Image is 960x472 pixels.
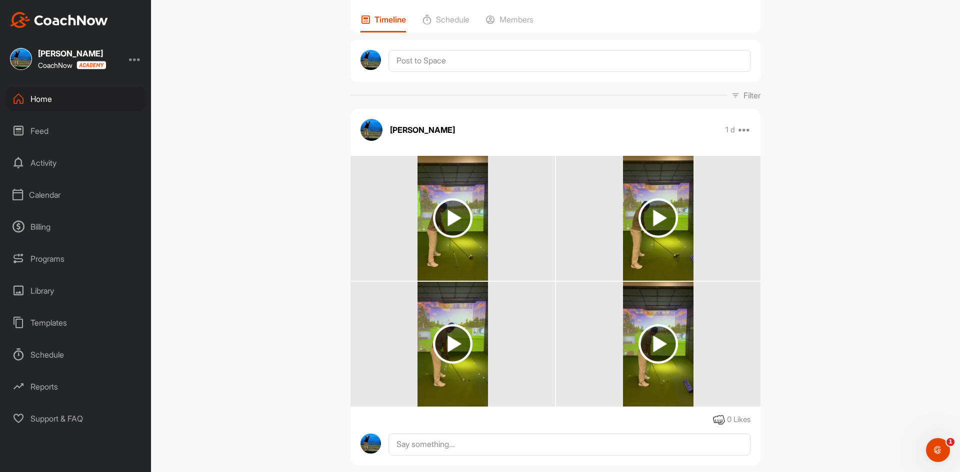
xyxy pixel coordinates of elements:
[743,89,760,101] p: Filter
[433,324,472,364] img: play
[623,282,693,407] img: media
[10,12,108,28] img: CoachNow
[76,61,106,69] img: CoachNow acadmey
[436,14,469,24] p: Schedule
[5,406,146,431] div: Support & FAQ
[5,310,146,335] div: Templates
[5,246,146,271] div: Programs
[417,156,488,281] img: media
[5,118,146,143] div: Feed
[926,438,950,462] iframe: Intercom live chat
[38,61,106,69] div: CoachNow
[390,124,455,136] p: [PERSON_NAME]
[360,119,382,141] img: avatar
[374,14,406,24] p: Timeline
[5,342,146,367] div: Schedule
[638,324,678,364] img: play
[725,125,735,135] p: 1 d
[5,86,146,111] div: Home
[5,214,146,239] div: Billing
[417,282,488,407] img: media
[360,434,381,454] img: avatar
[623,156,693,281] img: media
[727,414,750,426] div: 0 Likes
[38,49,106,57] div: [PERSON_NAME]
[5,150,146,175] div: Activity
[499,14,533,24] p: Members
[360,50,381,70] img: avatar
[638,198,678,238] img: play
[5,374,146,399] div: Reports
[5,182,146,207] div: Calendar
[10,48,32,70] img: square_c2c968d1ba4d61bfa9fef65f62c7a1bd.jpg
[433,198,472,238] img: play
[946,438,954,446] span: 1
[5,278,146,303] div: Library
